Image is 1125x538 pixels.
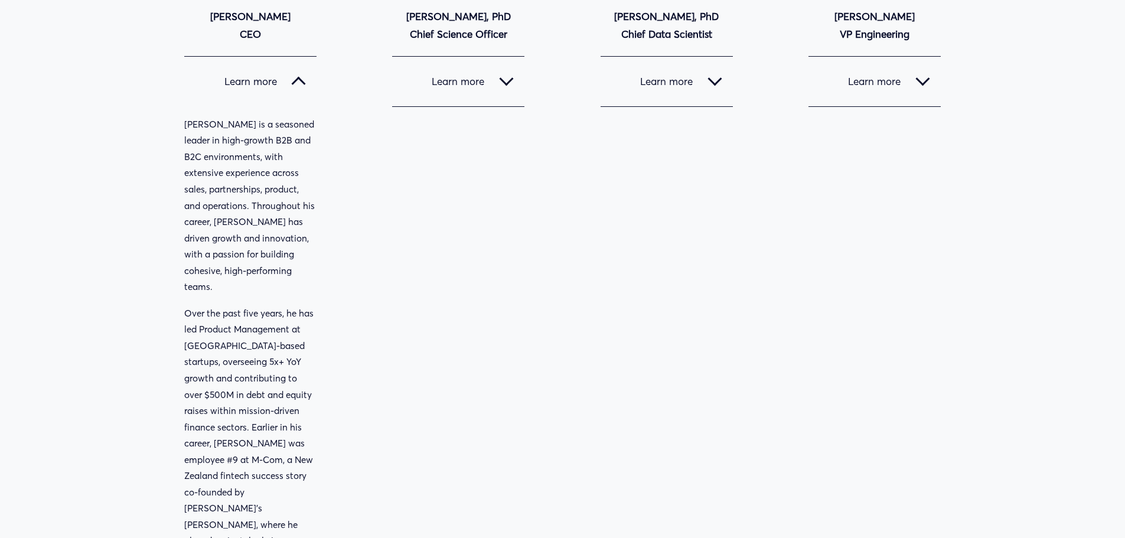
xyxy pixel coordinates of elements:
p: [PERSON_NAME] is a seasoned leader in high-growth B2B and B2C environments, with extensive experi... [184,116,317,295]
button: Learn more [808,57,941,106]
button: Learn more [392,57,524,106]
button: Learn more [184,57,317,106]
strong: [PERSON_NAME] CEO [210,10,291,41]
span: Learn more [195,75,292,87]
span: Learn more [819,75,916,87]
strong: [PERSON_NAME], PhD Chief Science Officer [406,10,511,41]
span: Learn more [611,75,708,87]
strong: [PERSON_NAME], PhD Chief Data Scientist [614,10,719,41]
span: Learn more [403,75,499,87]
strong: [PERSON_NAME] VP Engineering [834,10,915,41]
button: Learn more [601,57,733,106]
